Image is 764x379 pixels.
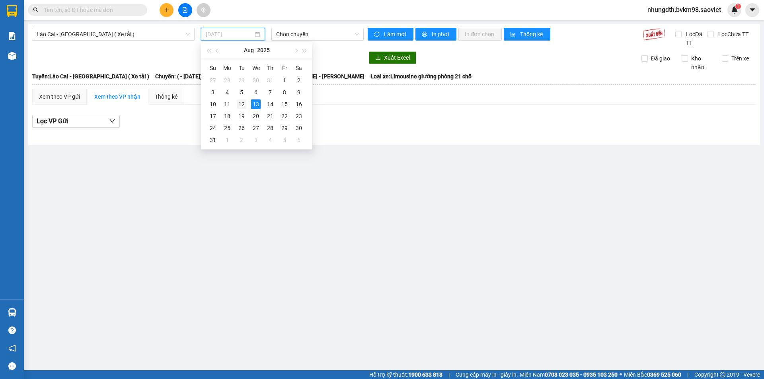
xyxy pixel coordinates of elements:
td: 2025-08-09 [292,86,306,98]
div: 3 [208,87,218,97]
span: Đã giao [648,54,673,63]
div: 9 [294,87,304,97]
span: Miền Bắc [624,370,681,379]
span: In phơi [432,30,450,39]
div: 1 [222,135,232,145]
td: 2025-08-20 [249,110,263,122]
div: 3 [251,135,261,145]
td: 2025-07-29 [234,74,249,86]
span: Lọc Đã TT [683,30,707,47]
th: Th [263,62,277,74]
div: Xem theo VP gửi [39,92,80,101]
th: Su [206,62,220,74]
td: 2025-07-31 [263,74,277,86]
span: Lọc Chưa TT [715,30,750,39]
div: 24 [208,123,218,133]
button: downloadXuất Excel [369,51,416,64]
td: 2025-08-06 [249,86,263,98]
span: printer [422,31,429,38]
span: nhungdth.bvkm98.saoviet [641,5,727,15]
div: 17 [208,111,218,121]
td: 2025-08-02 [292,74,306,86]
span: aim [201,7,206,13]
input: 13/08/2025 [206,30,253,39]
div: 26 [237,123,246,133]
button: printerIn phơi [415,28,456,41]
div: Xem theo VP nhận [94,92,140,101]
td: 2025-08-05 [234,86,249,98]
span: caret-down [749,6,756,14]
div: 30 [294,123,304,133]
span: Kho nhận [688,54,716,72]
td: 2025-07-30 [249,74,263,86]
td: 2025-08-25 [220,122,234,134]
img: warehouse-icon [8,52,16,60]
td: 2025-08-31 [206,134,220,146]
div: 10 [208,99,218,109]
td: 2025-08-03 [206,86,220,98]
div: 31 [265,76,275,85]
td: 2025-09-05 [277,134,292,146]
button: 2025 [257,42,270,58]
td: 2025-08-28 [263,122,277,134]
span: question-circle [8,327,16,334]
th: Mo [220,62,234,74]
span: sync [374,31,381,38]
div: 5 [237,87,246,97]
sup: 1 [735,4,741,9]
td: 2025-07-27 [206,74,220,86]
td: 2025-08-11 [220,98,234,110]
strong: 0369 525 060 [647,371,681,378]
div: 15 [280,99,289,109]
span: Làm mới [384,30,407,39]
td: 2025-08-29 [277,122,292,134]
button: Lọc VP Gửi [32,115,120,128]
div: 4 [265,135,275,145]
button: Aug [244,42,254,58]
div: 16 [294,99,304,109]
td: 2025-08-07 [263,86,277,98]
div: 23 [294,111,304,121]
td: 2025-09-01 [220,134,234,146]
div: 28 [265,123,275,133]
div: 2 [237,135,246,145]
td: 2025-08-12 [234,98,249,110]
div: 30 [251,76,261,85]
span: Lọc VP Gửi [37,116,68,126]
div: 1 [280,76,289,85]
div: 14 [265,99,275,109]
span: Loại xe: Limousine giường phòng 21 chỗ [370,72,472,81]
td: 2025-08-24 [206,122,220,134]
td: 2025-08-17 [206,110,220,122]
span: Hỗ trợ kỹ thuật: [369,370,442,379]
td: 2025-08-26 [234,122,249,134]
td: 2025-08-18 [220,110,234,122]
span: plus [164,7,170,13]
td: 2025-08-21 [263,110,277,122]
strong: 0708 023 035 - 0935 103 250 [545,371,618,378]
td: 2025-07-28 [220,74,234,86]
div: 12 [237,99,246,109]
td: 2025-08-08 [277,86,292,98]
div: 4 [222,87,232,97]
td: 2025-09-02 [234,134,249,146]
div: 8 [280,87,289,97]
td: 2025-08-10 [206,98,220,110]
th: We [249,62,263,74]
div: 2 [294,76,304,85]
button: syncLàm mới [368,28,413,41]
button: plus [160,3,173,17]
span: Cung cấp máy in - giấy in: [456,370,518,379]
div: 31 [208,135,218,145]
img: solution-icon [8,32,16,40]
div: 27 [208,76,218,85]
span: | [448,370,450,379]
div: 6 [251,87,261,97]
span: file-add [182,7,188,13]
button: In đơn chọn [458,28,502,41]
span: Thống kê [520,30,544,39]
div: 27 [251,123,261,133]
span: Trên xe [728,54,752,63]
td: 2025-08-04 [220,86,234,98]
td: 2025-09-03 [249,134,263,146]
